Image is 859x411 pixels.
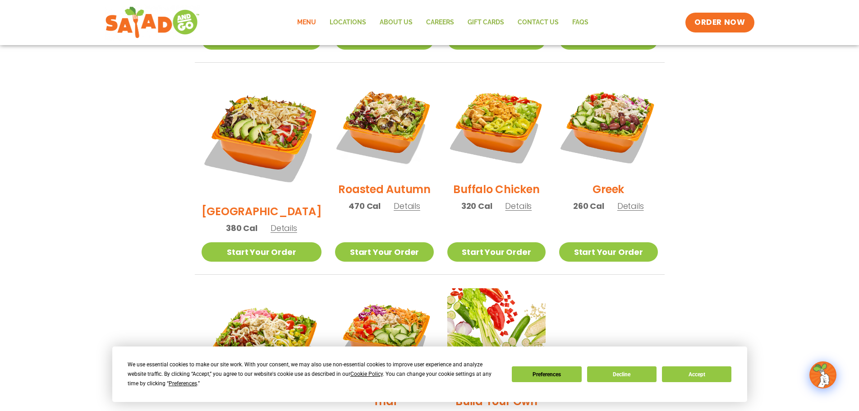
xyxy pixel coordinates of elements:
button: Decline [587,366,657,382]
h2: Roasted Autumn [338,181,431,197]
img: Product photo for Buffalo Chicken Salad [447,76,546,175]
img: wpChatIcon [810,362,836,388]
img: new-SAG-logo-768×292 [105,5,200,41]
a: Careers [419,12,461,33]
a: FAQs [565,12,595,33]
img: Product photo for BBQ Ranch Salad [202,76,322,197]
span: Details [617,200,644,212]
span: Details [505,200,532,212]
span: 470 Cal [349,200,381,212]
a: Locations [323,12,373,33]
h2: [GEOGRAPHIC_DATA] [202,203,322,219]
span: ORDER NOW [694,17,745,28]
a: About Us [373,12,419,33]
div: Cookie Consent Prompt [112,346,747,402]
h2: Greek [593,181,624,197]
img: Product photo for Greek Salad [559,76,657,175]
h2: Buffalo Chicken [453,181,539,197]
a: GIFT CARDS [461,12,511,33]
a: ORDER NOW [685,13,754,32]
a: Start Your Order [447,242,546,262]
span: Details [271,222,297,234]
img: Product photo for Roasted Autumn Salad [335,76,433,175]
a: Menu [290,12,323,33]
img: Product photo for Build Your Own [447,288,546,387]
a: Start Your Order [559,242,657,262]
button: Accept [662,366,731,382]
span: 320 Cal [461,200,492,212]
div: We use essential cookies to make our site work. With your consent, we may also use non-essential ... [128,360,501,388]
span: 380 Cal [226,222,257,234]
img: Product photo for Thai Salad [335,288,433,387]
a: Start Your Order [202,242,322,262]
img: Product photo for Jalapeño Ranch Salad [202,288,322,409]
nav: Menu [290,12,595,33]
span: 260 Cal [573,200,604,212]
button: Preferences [512,366,581,382]
span: Details [394,200,420,212]
span: Cookie Policy [350,371,383,377]
span: Preferences [169,380,197,387]
a: Contact Us [511,12,565,33]
a: Start Your Order [335,242,433,262]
